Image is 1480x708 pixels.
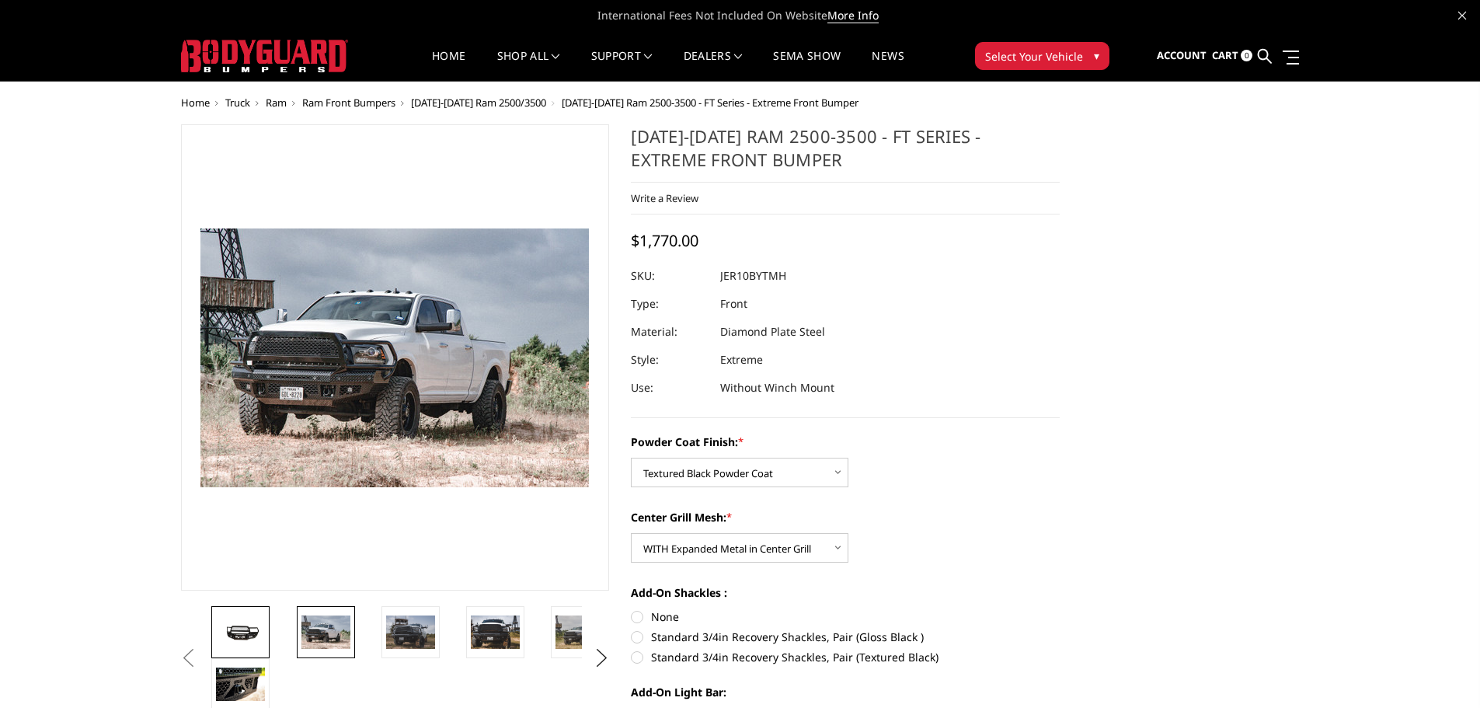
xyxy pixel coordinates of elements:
dd: Extreme [720,346,763,374]
a: Home [181,96,210,110]
img: 2010-2018 Ram 2500-3500 - FT Series - Extreme Front Bumper [216,621,265,643]
dd: Front [720,290,747,318]
a: Truck [225,96,250,110]
a: Support [591,51,653,81]
a: Cart 0 [1212,35,1252,77]
a: [DATE]-[DATE] Ram 2500/3500 [411,96,546,110]
label: Center Grill Mesh: [631,509,1060,525]
label: Standard 3/4in Recovery Shackles, Pair (Gloss Black ) [631,629,1060,645]
button: Next [590,647,613,670]
label: Powder Coat Finish: [631,434,1060,450]
a: Ram [266,96,287,110]
img: 2010-2018 Ram 2500-3500 - FT Series - Extreme Front Bumper [301,616,350,648]
dt: Material: [631,318,709,346]
dd: JER10BYTMH [720,262,786,290]
span: ▾ [1094,47,1099,64]
dt: Type: [631,290,709,318]
label: Add-On Shackles : [631,584,1060,601]
span: Select Your Vehicle [985,48,1083,65]
span: Account [1157,48,1207,62]
a: Dealers [684,51,743,81]
dd: Without Winch Mount [720,374,834,402]
a: Account [1157,35,1207,77]
img: 2010-2018 Ram 2500-3500 - FT Series - Extreme Front Bumper [386,616,435,648]
button: Previous [177,647,200,670]
span: Cart [1212,48,1238,62]
a: shop all [497,51,560,81]
span: $1,770.00 [631,230,698,251]
button: Select Your Vehicle [975,42,1109,70]
a: News [872,51,904,81]
h1: [DATE]-[DATE] Ram 2500-3500 - FT Series - Extreme Front Bumper [631,124,1060,183]
img: 2010-2018 Ram 2500-3500 - FT Series - Extreme Front Bumper [555,616,604,648]
a: More Info [827,8,879,23]
label: None [631,609,1060,625]
span: 0 [1241,50,1252,61]
a: Home [432,51,465,81]
img: 2010-2018 Ram 2500-3500 - FT Series - Extreme Front Bumper [471,616,520,648]
dt: Style: [631,346,709,374]
a: Write a Review [631,191,698,205]
a: Ram Front Bumpers [302,96,395,110]
img: 2010-2018 Ram 2500-3500 - FT Series - Extreme Front Bumper [216,668,265,700]
a: SEMA Show [773,51,841,81]
label: Standard 3/4in Recovery Shackles, Pair (Textured Black) [631,649,1060,665]
img: BODYGUARD BUMPERS [181,40,348,72]
dd: Diamond Plate Steel [720,318,825,346]
dt: Use: [631,374,709,402]
span: [DATE]-[DATE] Ram 2500-3500 - FT Series - Extreme Front Bumper [562,96,858,110]
a: 2010-2018 Ram 2500-3500 - FT Series - Extreme Front Bumper [181,124,610,591]
label: Add-On Light Bar: [631,684,1060,700]
dt: SKU: [631,262,709,290]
